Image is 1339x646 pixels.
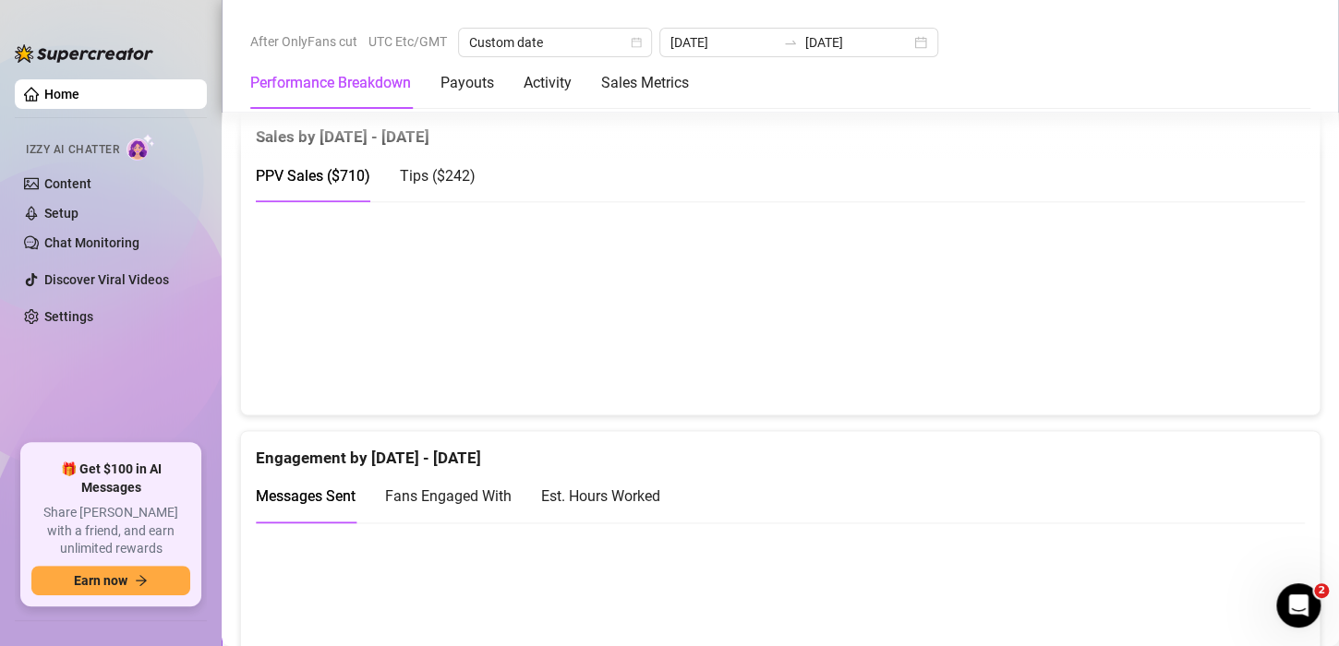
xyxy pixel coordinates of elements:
[783,35,798,50] span: to
[250,72,411,94] div: Performance Breakdown
[15,44,153,63] img: logo-BBDzfeDw.svg
[135,574,148,587] span: arrow-right
[670,32,776,53] input: Start date
[44,206,78,221] a: Setup
[541,484,660,508] div: Est. Hours Worked
[469,29,641,56] span: Custom date
[440,72,494,94] div: Payouts
[256,110,1305,150] div: Sales by [DATE] - [DATE]
[256,431,1305,471] div: Engagement by [DATE] - [DATE]
[783,35,798,50] span: swap-right
[44,272,169,287] a: Discover Viral Videos
[400,167,476,185] span: Tips ( $242 )
[524,72,572,94] div: Activity
[31,461,190,496] span: 🎁 Get $100 in AI Messages
[368,28,447,55] span: UTC Etc/GMT
[1314,583,1329,598] span: 2
[44,87,79,102] a: Home
[31,566,190,595] button: Earn nowarrow-right
[26,141,119,159] span: Izzy AI Chatter
[256,487,356,505] span: Messages Sent
[631,37,642,48] span: calendar
[385,487,512,505] span: Fans Engaged With
[44,176,91,191] a: Content
[44,309,93,324] a: Settings
[44,235,139,250] a: Chat Monitoring
[31,504,190,558] span: Share [PERSON_NAME] with a friend, and earn unlimited rewards
[250,28,357,55] span: After OnlyFans cut
[601,72,689,94] div: Sales Metrics
[127,134,155,161] img: AI Chatter
[1276,583,1321,628] iframe: Intercom live chat
[74,573,127,588] span: Earn now
[805,32,911,53] input: End date
[256,167,370,185] span: PPV Sales ( $710 )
